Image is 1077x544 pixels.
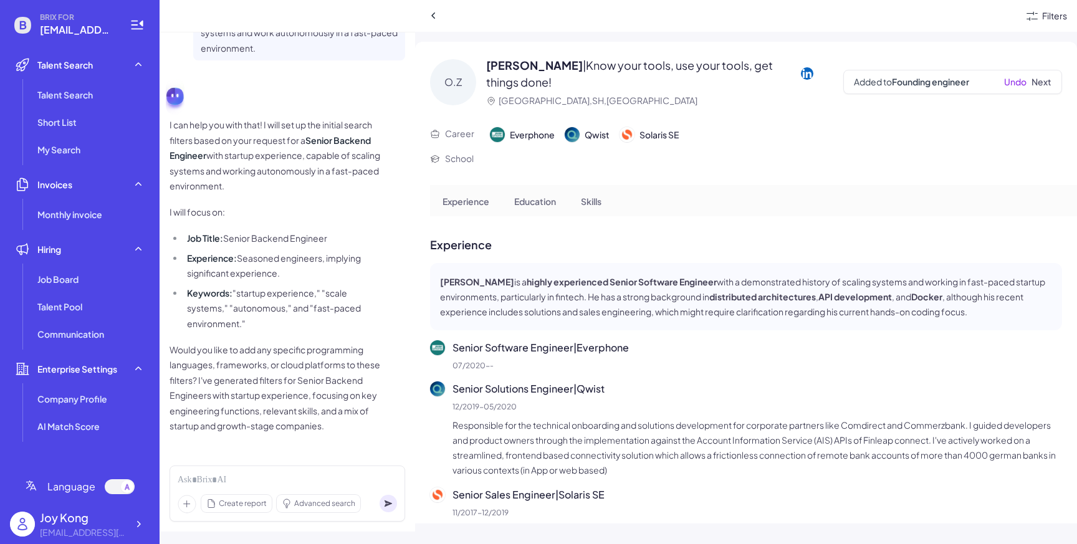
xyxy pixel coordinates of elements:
[452,340,1062,355] p: Senior Software Engineer | Everphone
[37,273,79,285] span: Job Board
[37,363,117,375] span: Enterprise Settings
[219,498,267,509] span: Create report
[1042,9,1067,22] div: Filters
[184,251,381,281] li: Seasoned engineers, implying significant experience.
[187,232,223,244] strong: Job Title:
[440,274,1052,319] p: is a with a demonstrated history of scaling systems and working in fast-paced startup environment...
[499,94,697,107] p: [GEOGRAPHIC_DATA],SH,[GEOGRAPHIC_DATA]
[620,127,634,142] img: 公司logo
[170,342,381,434] p: Would you like to add any specific programming languages, frameworks, or cloud platforms to these...
[294,498,355,509] span: Advanced search
[565,127,580,142] img: 公司logo
[40,509,127,526] div: Joy Kong
[1032,75,1051,88] button: Next
[47,479,95,494] span: Language
[170,204,381,220] p: I will focus on:
[452,401,1062,413] p: 12/2019 - 05/2020
[187,287,232,298] strong: Keywords:
[445,152,474,165] p: School
[639,128,679,141] span: Solaris SE
[452,381,1062,396] p: Senior Solutions Engineer | Qwist
[430,236,1062,253] p: Experience
[37,243,61,255] span: Hiring
[486,58,773,89] span: | Know your tools, use your tools, get things done!
[818,291,892,302] strong: API development
[490,127,505,142] img: 公司logo
[37,420,100,432] span: AI Match Score
[445,127,474,140] p: Career
[184,231,381,246] li: Senior Backend Engineer
[40,22,115,37] span: joy@joinbrix.com
[430,59,476,105] div: O.Z
[430,487,445,502] img: 公司logo
[440,276,514,287] strong: [PERSON_NAME]
[10,512,35,537] img: user_logo.png
[37,59,93,71] span: Talent Search
[187,252,237,264] strong: Experience:
[430,381,445,396] img: 公司logo
[37,328,104,340] span: Communication
[585,128,610,141] span: Qwist
[37,208,102,221] span: Monthly invoice
[486,58,583,72] span: [PERSON_NAME]
[37,300,82,313] span: Talent Pool
[37,143,80,156] span: My Search
[581,195,601,208] p: Skills
[911,291,942,302] strong: Docker
[37,88,93,101] span: Talent Search
[452,360,1062,371] p: 07/2020 - -
[37,116,77,128] span: Short List
[184,285,381,332] li: "startup experience," "scale systems," "autonomous," and "fast-paced environment."
[443,195,489,208] p: Experience
[40,12,115,22] span: BRIX FOR
[40,526,127,539] div: joy@joinbrix.com
[37,178,72,191] span: Invoices
[527,276,717,287] strong: highly experienced Senior Software Engineer
[430,340,445,355] img: 公司logo
[452,507,1062,518] p: 11/2017 - 12/2019
[892,76,969,87] span: Founding engineer
[510,128,555,141] span: Everphone
[37,393,107,405] span: Company Profile
[854,75,969,88] span: Added to
[709,291,816,302] strong: distributed architectures
[514,195,556,208] p: Education
[170,117,381,194] p: I can help you with that! I will set up the initial search filters based on your request for a wi...
[452,487,1062,502] p: Senior Sales Engineer | Solaris SE
[452,418,1062,477] p: Responsible for the technical onboarding and solutions development for corporate partners like Co...
[1004,75,1027,88] button: Undo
